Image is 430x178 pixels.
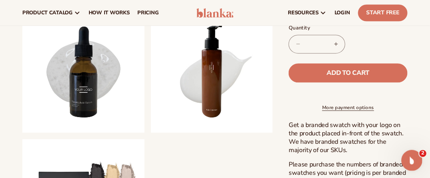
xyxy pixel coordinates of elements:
img: logo [196,8,234,18]
img: Profile image for Lee [23,4,36,17]
div: Hello [PERSON_NAME]! I'm [PERSON_NAME]'s virtual Help Center assistant. I can help you find the i... [13,59,125,106]
button: Add to cart [289,63,408,82]
a: More payment options [289,104,408,111]
span: product catalog [22,10,73,16]
div: [PERSON_NAME] • Just now [13,112,79,117]
p: Get a branded swatch with your logo on the product placed in-front of the swatch. We have branded... [289,121,408,154]
h1: [PERSON_NAME] [39,4,91,10]
a: Start Free [358,4,408,21]
button: go back [5,3,20,18]
p: The team can also help [39,10,99,18]
button: Ask a question [96,133,149,149]
label: Quantity [289,24,408,32]
span: Add to cart [327,70,369,76]
span: How It Works [89,10,130,16]
span: pricing [137,10,159,16]
div: Close [140,3,155,18]
span: LOGIN [335,10,350,16]
span: resources [288,10,319,16]
div: Hello [PERSON_NAME]! I'm [PERSON_NAME]'s virtual Help Center assistant. I can help you find the i... [6,54,131,111]
button: Home [125,3,140,18]
iframe: Intercom live chat [402,150,423,171]
div: Lee says… [6,54,153,128]
span: 2 [420,150,427,157]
